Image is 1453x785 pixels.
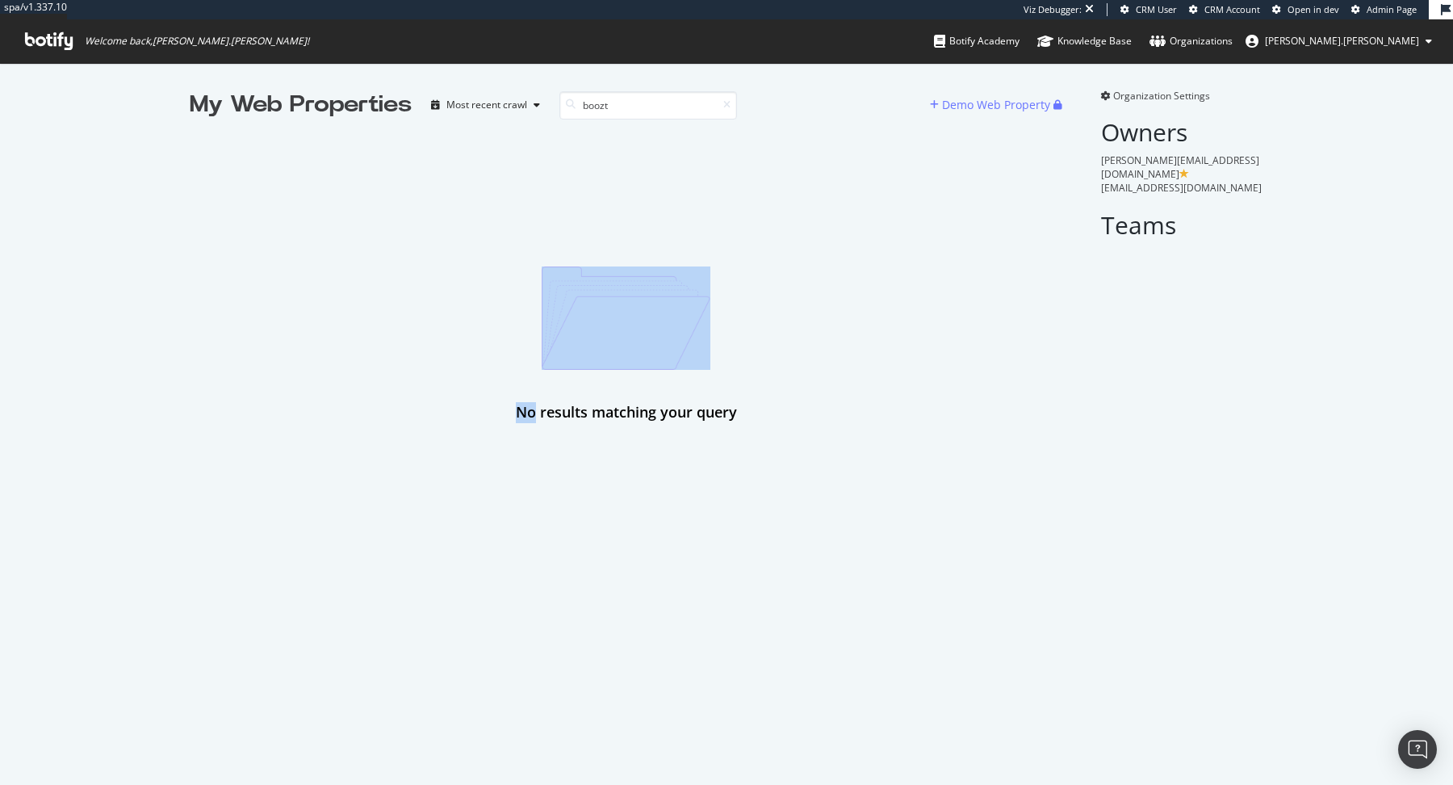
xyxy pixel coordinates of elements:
[1367,3,1417,15] span: Admin Page
[1149,19,1233,63] a: Organizations
[446,100,527,110] div: Most recent crawl
[1113,89,1210,103] span: Organization Settings
[1120,3,1177,16] a: CRM User
[1204,3,1260,15] span: CRM Account
[1288,3,1339,15] span: Open in dev
[934,19,1020,63] a: Botify Academy
[1037,19,1132,63] a: Knowledge Base
[934,33,1020,49] div: Botify Academy
[1272,3,1339,16] a: Open in dev
[1136,3,1177,15] span: CRM User
[930,92,1053,118] button: Demo Web Property
[190,89,412,121] div: My Web Properties
[1101,181,1262,195] span: [EMAIL_ADDRESS][DOMAIN_NAME]
[542,267,710,370] img: emptyProjectImage
[1024,3,1082,16] div: Viz Debugger:
[1101,153,1259,181] span: [PERSON_NAME][EMAIL_ADDRESS][DOMAIN_NAME]
[930,98,1053,111] a: Demo Web Property
[1149,33,1233,49] div: Organizations
[559,91,737,120] input: Search
[1189,3,1260,16] a: CRM Account
[516,402,737,423] div: No results matching your query
[1101,119,1263,145] h2: Owners
[425,92,546,118] button: Most recent crawl
[1351,3,1417,16] a: Admin Page
[1233,28,1445,54] button: [PERSON_NAME].[PERSON_NAME]
[85,35,309,48] span: Welcome back, [PERSON_NAME].[PERSON_NAME] !
[942,97,1050,113] div: Demo Web Property
[1101,212,1263,238] h2: Teams
[1265,34,1419,48] span: jay.chitnis
[1037,33,1132,49] div: Knowledge Base
[1398,730,1437,769] div: Open Intercom Messenger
